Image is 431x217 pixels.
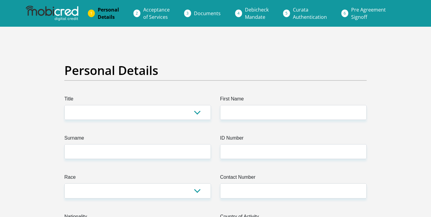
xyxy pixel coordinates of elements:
[245,6,269,20] span: Debicheck Mandate
[220,183,367,198] input: Contact Number
[64,134,211,144] label: Surname
[220,134,367,144] label: ID Number
[64,95,211,105] label: Title
[64,63,367,78] h2: Personal Details
[26,6,78,21] img: mobicred logo
[220,174,367,183] label: Contact Number
[293,6,327,20] span: Curata Authentication
[138,4,175,23] a: Acceptanceof Services
[220,105,367,120] input: First Name
[189,7,226,19] a: Documents
[194,10,221,17] span: Documents
[240,4,273,23] a: DebicheckMandate
[143,6,170,20] span: Acceptance of Services
[98,6,119,20] span: Personal Details
[93,4,124,23] a: PersonalDetails
[64,144,211,159] input: Surname
[220,144,367,159] input: ID Number
[64,174,211,183] label: Race
[351,6,386,20] span: Pre Agreement Signoff
[346,4,391,23] a: Pre AgreementSignoff
[220,95,367,105] label: First Name
[288,4,332,23] a: CurataAuthentication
